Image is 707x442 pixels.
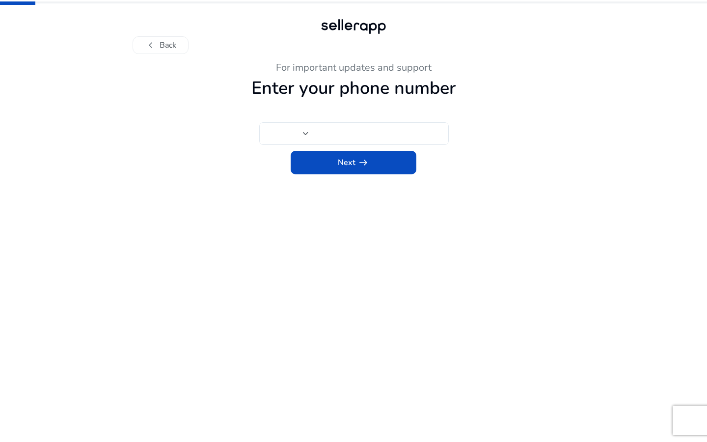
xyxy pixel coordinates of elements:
[145,39,157,51] span: chevron_left
[357,157,369,168] span: arrow_right_alt
[83,62,624,74] h3: For important updates and support
[291,151,416,174] button: Nextarrow_right_alt
[83,78,624,99] h1: Enter your phone number
[338,157,369,168] span: Next
[133,36,189,54] button: chevron_leftBack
